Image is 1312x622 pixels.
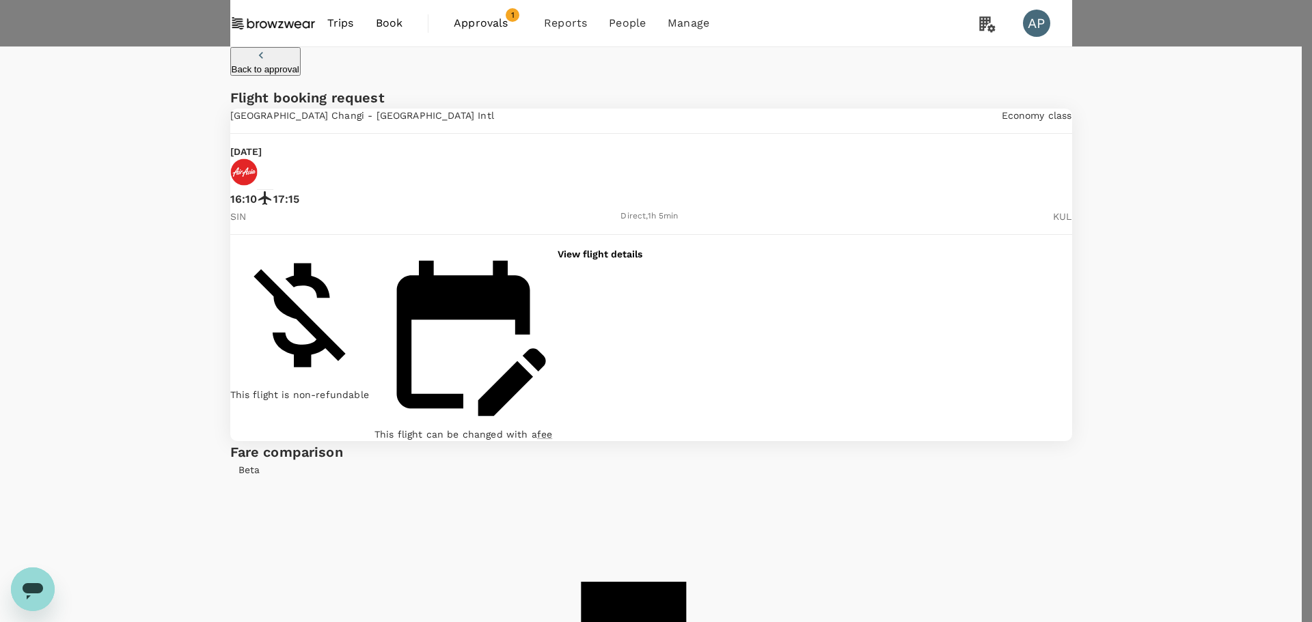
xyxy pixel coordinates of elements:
span: fee [537,429,552,440]
p: Economy class [1002,109,1072,122]
iframe: Button to launch messaging window [11,567,55,611]
p: View flight details [558,247,642,261]
p: [DATE] [230,145,262,158]
span: Trips [327,15,354,31]
p: Back to approval [232,64,299,74]
p: This flight is non-refundable [230,388,369,401]
div: AP [1023,10,1050,37]
div: Fare comparison [230,441,1072,463]
p: KUL [1053,210,1071,223]
p: This flight can be changed with a [374,427,552,441]
div: Direct , 1h 5min [620,210,678,223]
p: [GEOGRAPHIC_DATA] Changi - [GEOGRAPHIC_DATA] Intl [230,109,494,122]
p: 16:10 [230,191,258,208]
img: AK [230,158,258,186]
span: Reports [544,15,587,31]
p: SIN [230,210,246,223]
span: Book [376,15,403,31]
span: People [609,15,646,31]
span: Beta [230,464,269,475]
img: Browzwear Solutions Pte Ltd [230,8,316,38]
span: 1 [506,8,519,22]
span: Approvals [454,15,522,31]
span: Manage [668,15,709,31]
p: 17:15 [273,191,299,208]
h6: Flight booking request [230,87,1072,109]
